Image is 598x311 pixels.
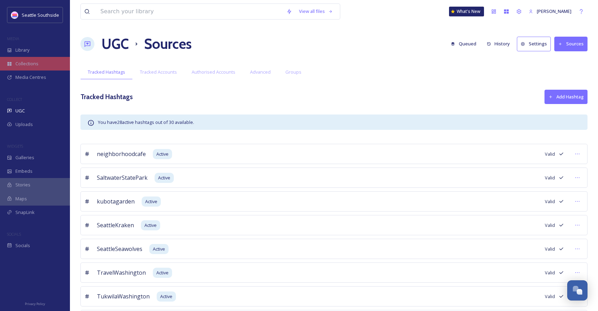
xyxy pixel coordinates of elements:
span: Active [153,246,165,252]
a: Settings [517,37,554,51]
span: Valid [545,246,555,252]
button: Settings [517,37,551,51]
span: SeattleKraken [97,221,134,229]
button: Add Hashtag [544,90,588,104]
span: Active [156,269,169,276]
span: SOCIALS [7,231,21,237]
span: UGC [15,108,25,114]
span: Galleries [15,154,34,161]
span: WIDGETS [7,143,23,149]
span: Valid [545,151,555,157]
button: Sources [554,37,588,51]
a: What's New [449,7,484,16]
span: Active [145,198,157,205]
span: TukwilaWashington [97,292,150,301]
span: Valid [545,269,555,276]
span: Seattle Southside [22,12,59,18]
span: Active [144,222,157,229]
span: You have 28 active hashtags out of 30 available. [98,119,194,125]
span: SeattleSeawolves [97,245,142,253]
span: Valid [545,198,555,205]
span: COLLECT [7,97,22,102]
span: MEDIA [7,36,19,41]
span: Groups [285,69,301,75]
a: UGC [101,34,129,54]
span: Collections [15,60,38,67]
span: Tracked Hashtags [88,69,125,75]
span: neighborhoodcafe [97,150,146,158]
img: uRWeGss8_400x400.jpg [11,12,18,18]
span: Valid [545,175,555,181]
span: Media Centres [15,74,46,81]
span: kubotagarden [97,197,135,206]
a: Privacy Policy [25,299,45,308]
span: Stories [15,182,30,188]
span: Privacy Policy [25,302,45,306]
span: Embeds [15,168,33,175]
span: Socials [15,242,30,249]
span: Library [15,47,29,53]
span: [PERSON_NAME] [537,8,571,14]
h1: Sources [144,34,192,54]
span: Valid [545,222,555,229]
a: History [483,37,517,51]
span: Active [160,293,172,300]
a: [PERSON_NAME] [525,5,575,18]
span: Advanced [250,69,271,75]
button: Queued [447,37,480,51]
span: SnapLink [15,209,35,216]
span: Uploads [15,121,33,128]
span: Active [158,175,170,181]
a: View all files [296,5,336,18]
input: Search your library [97,4,283,19]
span: TravelWashington [97,268,146,277]
button: History [483,37,514,51]
span: Tracked Accounts [140,69,177,75]
span: Active [156,151,169,157]
button: Open Chat [567,280,588,301]
span: Maps [15,195,27,202]
h3: Tracked Hashtags [80,92,133,102]
span: SaltwaterStatePark [97,173,148,182]
a: Queued [447,37,483,51]
span: Authorised Accounts [192,69,235,75]
span: Valid [545,293,555,300]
